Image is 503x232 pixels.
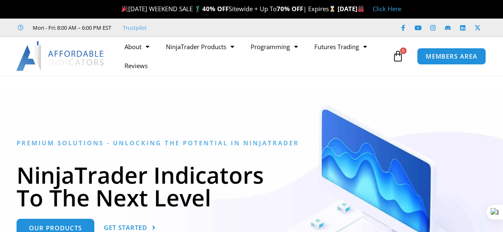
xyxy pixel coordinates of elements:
span: MEMBERS AREA [426,53,477,59]
span: 0 [400,47,407,54]
strong: 40% OFF [202,5,229,13]
span: Our Products [29,225,82,231]
strong: [DATE] [338,5,364,13]
a: Futures Trading [306,37,375,56]
a: About [116,37,158,56]
img: LogoAI | Affordable Indicators – NinjaTrader [16,41,105,71]
a: NinjaTrader Products [158,37,242,56]
a: 0 [380,44,416,68]
img: ⌛ [329,6,335,12]
span: [DATE] WEEKEND SALE 🏌️‍♂️ Sitewide + Up To | Expires [120,5,338,13]
a: MEMBERS AREA [417,48,486,65]
nav: Menu [116,37,390,75]
span: Get Started [104,225,147,231]
a: Click Here [373,5,401,13]
h6: Premium Solutions - Unlocking the Potential in NinjaTrader [17,139,486,147]
strong: 70% OFF [277,5,303,13]
a: Programming [242,37,306,56]
span: Mon - Fri: 8:00 AM – 6:00 PM EST [31,23,111,33]
img: 🏭 [358,6,364,12]
img: 🎉 [122,6,128,12]
h1: NinjaTrader Indicators To The Next Level [17,163,486,209]
a: Trustpilot [123,23,147,33]
a: Reviews [116,56,156,75]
